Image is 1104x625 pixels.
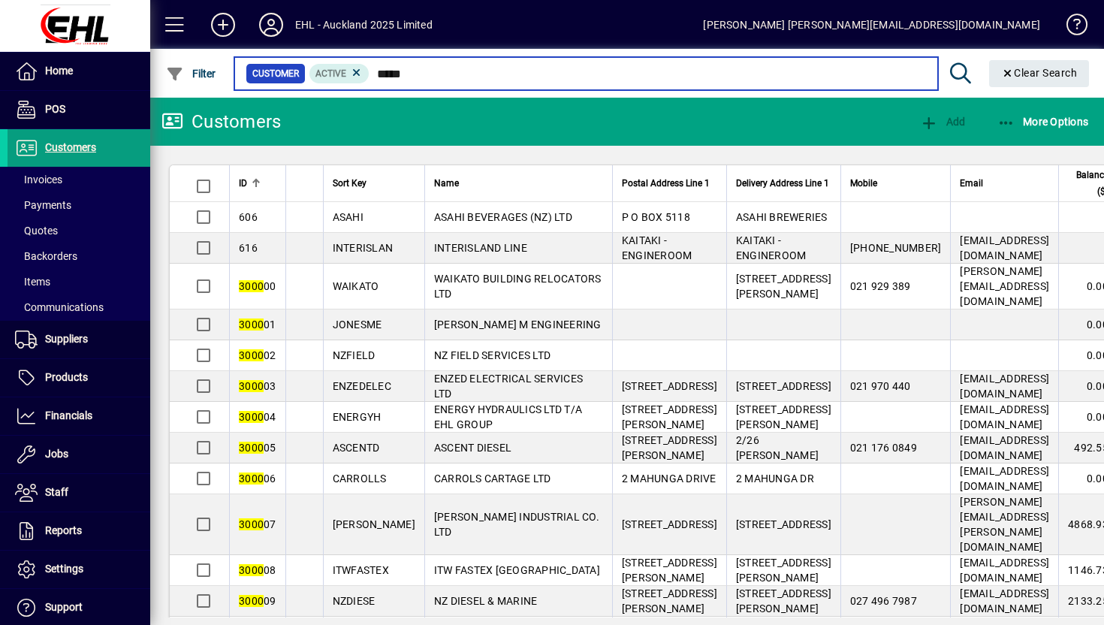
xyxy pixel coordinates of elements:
[8,269,150,294] a: Items
[239,473,264,485] em: 3000
[239,280,276,292] span: 00
[850,595,917,607] span: 027 496 7987
[434,273,602,300] span: WAIKATO BUILDING RELOCATORS LTD
[960,434,1049,461] span: [EMAIL_ADDRESS][DOMAIN_NAME]
[8,218,150,243] a: Quotes
[8,436,150,473] a: Jobs
[333,349,376,361] span: NZFIELD
[434,175,603,192] div: Name
[239,242,258,254] span: 616
[434,473,551,485] span: CARROLS CARTAGE LTD
[434,511,599,538] span: [PERSON_NAME] INDUSTRIAL CO. LTD
[45,524,82,536] span: Reports
[161,110,281,134] div: Customers
[8,243,150,269] a: Backorders
[15,276,50,288] span: Items
[8,53,150,90] a: Home
[333,564,389,576] span: ITWFASTEX
[850,242,942,254] span: [PHONE_NUMBER]
[997,116,1089,128] span: More Options
[333,518,415,530] span: [PERSON_NAME]
[960,175,983,192] span: Email
[333,380,391,392] span: ENZEDELEC
[239,349,264,361] em: 3000
[703,13,1040,37] div: [PERSON_NAME] [PERSON_NAME][EMAIL_ADDRESS][DOMAIN_NAME]
[239,175,276,192] div: ID
[239,280,264,292] em: 3000
[960,465,1049,492] span: [EMAIL_ADDRESS][DOMAIN_NAME]
[239,595,264,607] em: 3000
[239,595,276,607] span: 09
[434,349,550,361] span: NZ FIELD SERVICES LTD
[45,141,96,153] span: Customers
[239,564,264,576] em: 3000
[736,273,831,300] span: [STREET_ADDRESS][PERSON_NAME]
[239,518,276,530] span: 07
[960,403,1049,430] span: [EMAIL_ADDRESS][DOMAIN_NAME]
[239,411,264,423] em: 3000
[166,68,216,80] span: Filter
[960,265,1049,307] span: [PERSON_NAME][EMAIL_ADDRESS][DOMAIN_NAME]
[434,403,582,430] span: ENERGY HYDRAULICS LTD T/A EHL GROUP
[239,319,264,331] em: 3000
[239,518,264,530] em: 3000
[622,518,717,530] span: [STREET_ADDRESS]
[333,442,380,454] span: ASCENTD
[239,211,258,223] span: 606
[252,66,299,81] span: Customer
[45,65,73,77] span: Home
[622,403,717,430] span: [STREET_ADDRESS][PERSON_NAME]
[850,380,911,392] span: 021 970 440
[434,442,511,454] span: ASCENT DIESEL
[960,234,1049,261] span: [EMAIL_ADDRESS][DOMAIN_NAME]
[333,319,382,331] span: JONESME
[736,403,831,430] span: [STREET_ADDRESS][PERSON_NAME]
[239,319,276,331] span: 01
[45,409,92,421] span: Financials
[333,411,382,423] span: ENERGYH
[736,211,828,223] span: ASAHI BREWERIES
[622,234,692,261] span: KAITAKI - ENGINEROOM
[1055,3,1085,52] a: Knowledge Base
[333,211,363,223] span: ASAHI
[434,319,602,331] span: [PERSON_NAME] M ENGINEERING
[295,13,433,37] div: EHL - Auckland 2025 Limited
[239,175,247,192] span: ID
[994,108,1093,135] button: More Options
[8,512,150,550] a: Reports
[239,442,264,454] em: 3000
[8,397,150,435] a: Financials
[736,518,831,530] span: [STREET_ADDRESS]
[239,349,276,361] span: 02
[736,557,831,584] span: [STREET_ADDRESS][PERSON_NAME]
[8,359,150,397] a: Products
[622,473,716,485] span: 2 MAHUNGA DRIVE
[333,242,394,254] span: INTERISLAN
[333,595,376,607] span: NZDIESE
[239,380,264,392] em: 3000
[8,91,150,128] a: POS
[333,473,387,485] span: CARROLLS
[434,211,572,223] span: ASAHI BEVERAGES (NZ) LTD
[434,595,538,607] span: NZ DIESEL & MARINE
[45,563,83,575] span: Settings
[736,434,819,461] span: 2/26 [PERSON_NAME]
[622,557,717,584] span: [STREET_ADDRESS][PERSON_NAME]
[916,108,969,135] button: Add
[45,103,65,115] span: POS
[960,557,1049,584] span: [EMAIL_ADDRESS][DOMAIN_NAME]
[850,175,877,192] span: Mobile
[239,564,276,576] span: 08
[45,448,68,460] span: Jobs
[434,175,459,192] span: Name
[736,473,814,485] span: 2 MAHUNGA DR
[239,473,276,485] span: 06
[15,301,104,313] span: Communications
[15,225,58,237] span: Quotes
[989,60,1090,87] button: Clear
[850,175,942,192] div: Mobile
[45,371,88,383] span: Products
[434,373,583,400] span: ENZED ELECTRICAL SERVICES LTD
[1001,67,1078,79] span: Clear Search
[239,380,276,392] span: 03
